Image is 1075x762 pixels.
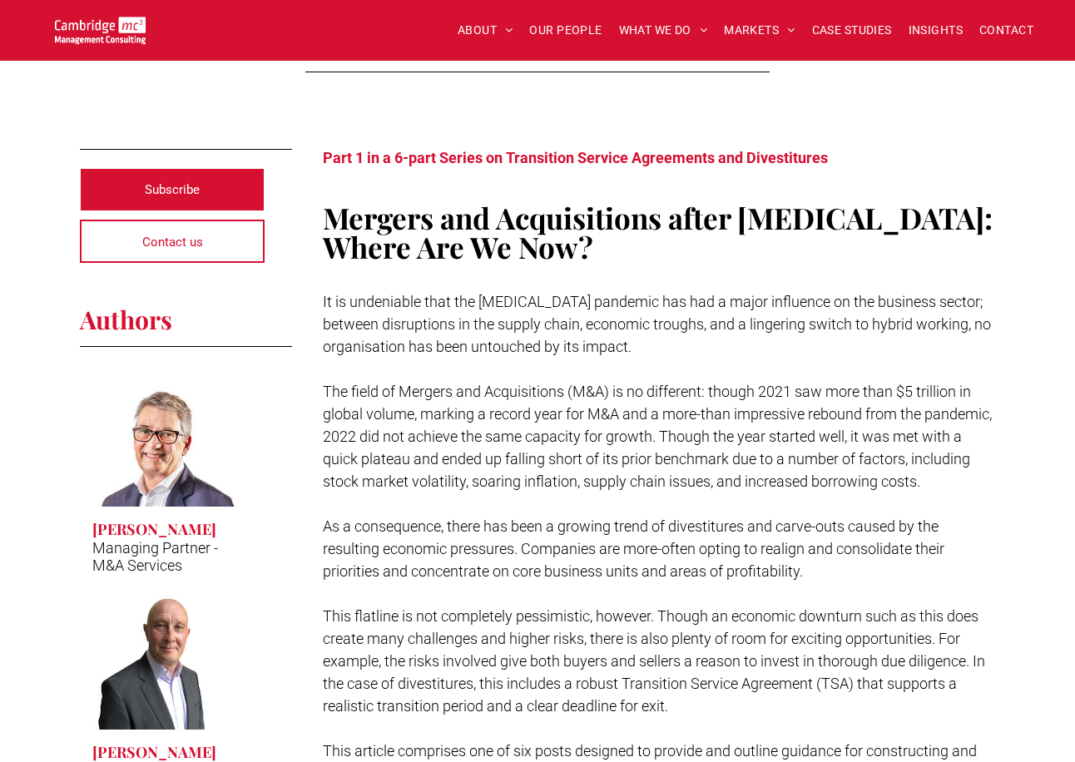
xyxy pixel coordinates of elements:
a: WHAT WE DO [611,17,716,43]
a: Jeff Owen - M&A Services [80,365,245,507]
span: Subscribe [145,169,200,210]
h3: [PERSON_NAME] [92,519,216,539]
span: Contact us [142,221,203,263]
a: CASE STUDIES [804,17,900,43]
a: CONTACT [971,17,1042,43]
img: Go to Homepage [55,17,146,45]
a: ABOUT [449,17,522,43]
span: Part 1 in a 6-part Series on Transition Service Agreements and Divestitures [323,149,828,166]
a: OUR PEOPLE [521,17,610,43]
a: MARKETS [716,17,803,43]
p: Managing Partner - M&A Services [92,539,233,574]
span: Mergers and Acquisitions after [MEDICAL_DATA]: Where Are We Now? [323,198,993,266]
a: Subscribe [80,168,265,211]
a: Contact us [80,220,265,263]
span: It is undeniable that the [MEDICAL_DATA] pandemic has had a major influence on the business secto... [323,293,991,355]
span: Authors [80,303,172,336]
span: This flatline is not completely pessimistic, however. Though an economic downturn such as this do... [323,607,985,715]
span: The field of Mergers and Acquisitions (M&A) is no different: though 2021 saw more than $5 trillio... [323,383,992,490]
h3: [PERSON_NAME] [92,742,216,762]
span: As a consequence, there has been a growing trend of divestitures and carve-outs caused by the res... [323,517,944,580]
a: INSIGHTS [900,17,971,43]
